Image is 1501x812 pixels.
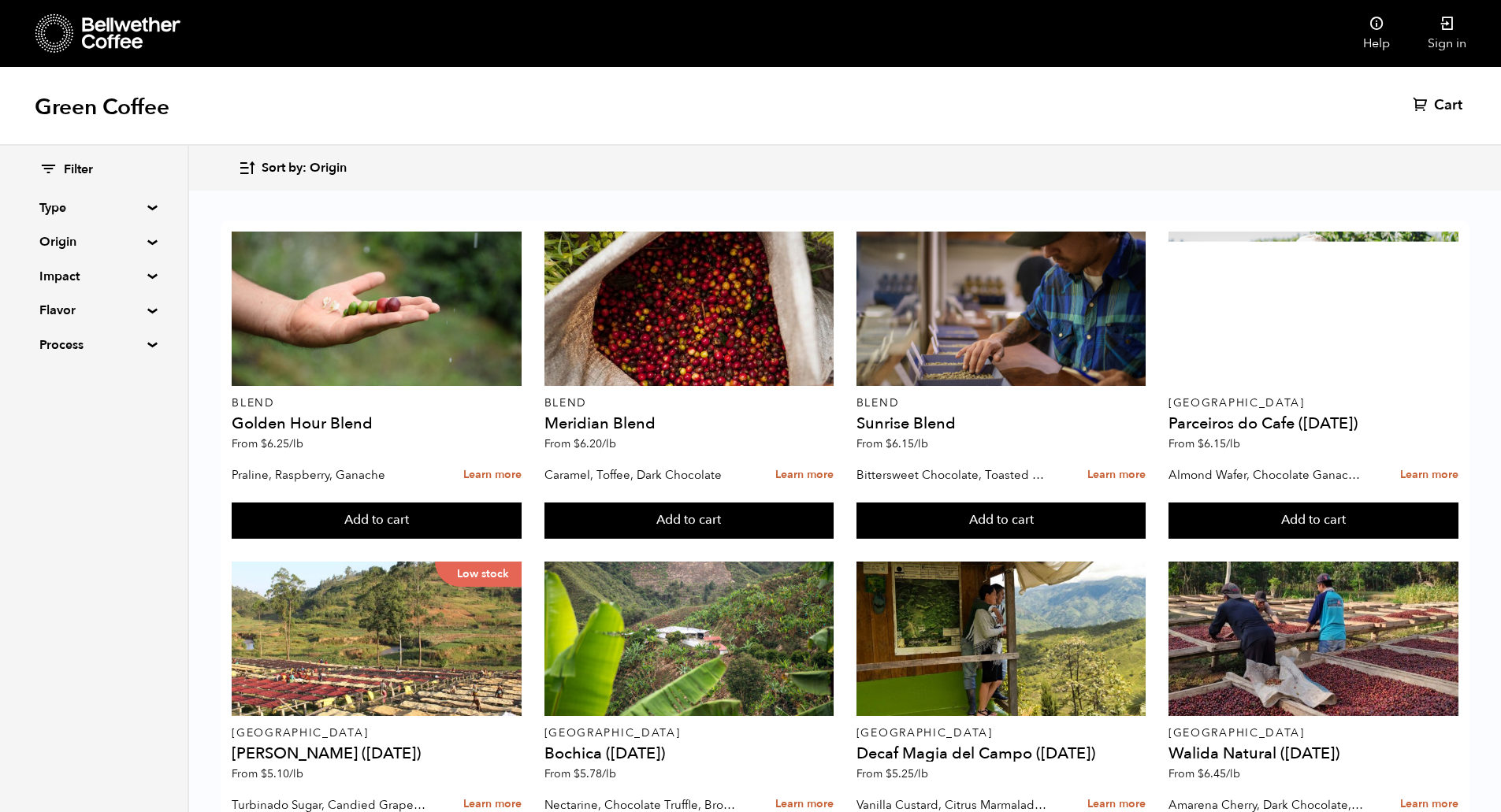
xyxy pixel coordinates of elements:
[856,766,928,781] span: From
[463,458,522,492] a: Learn more
[232,562,522,716] a: Low stock
[1168,746,1458,762] h4: Walida Natural ([DATE])
[238,150,347,187] button: Sort by: Origin
[602,766,616,781] span: /lb
[261,436,267,451] span: $
[1168,728,1458,739] p: [GEOGRAPHIC_DATA]
[232,728,522,739] p: [GEOGRAPHIC_DATA]
[39,301,148,320] summary: Flavor
[856,416,1146,432] h4: Sunrise Blend
[544,398,834,409] p: Blend
[1168,416,1458,432] h4: Parceiros do Cafe ([DATE])
[1226,436,1240,451] span: /lb
[1168,398,1458,409] p: [GEOGRAPHIC_DATA]
[39,336,148,354] summary: Process
[1198,766,1240,781] bdi: 6.45
[856,746,1146,762] h4: Decaf Magia del Campo ([DATE])
[39,267,148,286] summary: Impact
[914,766,928,781] span: /lb
[544,766,616,781] span: From
[435,562,522,587] p: Low stock
[775,458,834,492] a: Learn more
[1413,96,1466,115] a: Cart
[232,502,522,539] button: Add to cart
[1168,766,1240,781] span: From
[574,436,580,451] span: $
[1087,458,1146,492] a: Learn more
[544,728,834,739] p: [GEOGRAPHIC_DATA]
[856,728,1146,739] p: [GEOGRAPHIC_DATA]
[886,766,928,781] bdi: 5.25
[261,436,303,451] bdi: 6.25
[1226,766,1240,781] span: /lb
[574,766,580,781] span: $
[1198,436,1204,451] span: $
[1400,458,1458,492] a: Learn more
[232,398,522,409] p: Blend
[856,436,928,451] span: From
[1168,463,1365,487] p: Almond Wafer, Chocolate Ganache, Bing Cherry
[856,463,1053,487] p: Bittersweet Chocolate, Toasted Marshmallow, Candied Orange, Praline
[39,232,148,251] summary: Origin
[232,746,522,762] h4: [PERSON_NAME] ([DATE])
[262,160,347,177] span: Sort by: Origin
[544,416,834,432] h4: Meridian Blend
[1434,96,1462,115] span: Cart
[886,436,928,451] bdi: 6.15
[856,398,1146,409] p: Blend
[261,766,303,781] bdi: 5.10
[886,766,892,781] span: $
[261,766,267,781] span: $
[574,436,616,451] bdi: 6.20
[602,436,616,451] span: /lb
[886,436,892,451] span: $
[914,436,928,451] span: /lb
[544,463,741,487] p: Caramel, Toffee, Dark Chocolate
[232,766,303,781] span: From
[856,502,1146,539] button: Add to cart
[289,766,303,781] span: /lb
[232,436,303,451] span: From
[544,436,616,451] span: From
[64,161,93,179] span: Filter
[35,93,169,121] h1: Green Coffee
[1168,502,1458,539] button: Add to cart
[1168,436,1240,451] span: From
[289,436,303,451] span: /lb
[39,198,148,217] summary: Type
[1198,766,1204,781] span: $
[1198,436,1240,451] bdi: 6.15
[544,502,834,539] button: Add to cart
[232,416,522,432] h4: Golden Hour Blend
[232,463,429,487] p: Praline, Raspberry, Ganache
[544,746,834,762] h4: Bochica ([DATE])
[574,766,616,781] bdi: 5.78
